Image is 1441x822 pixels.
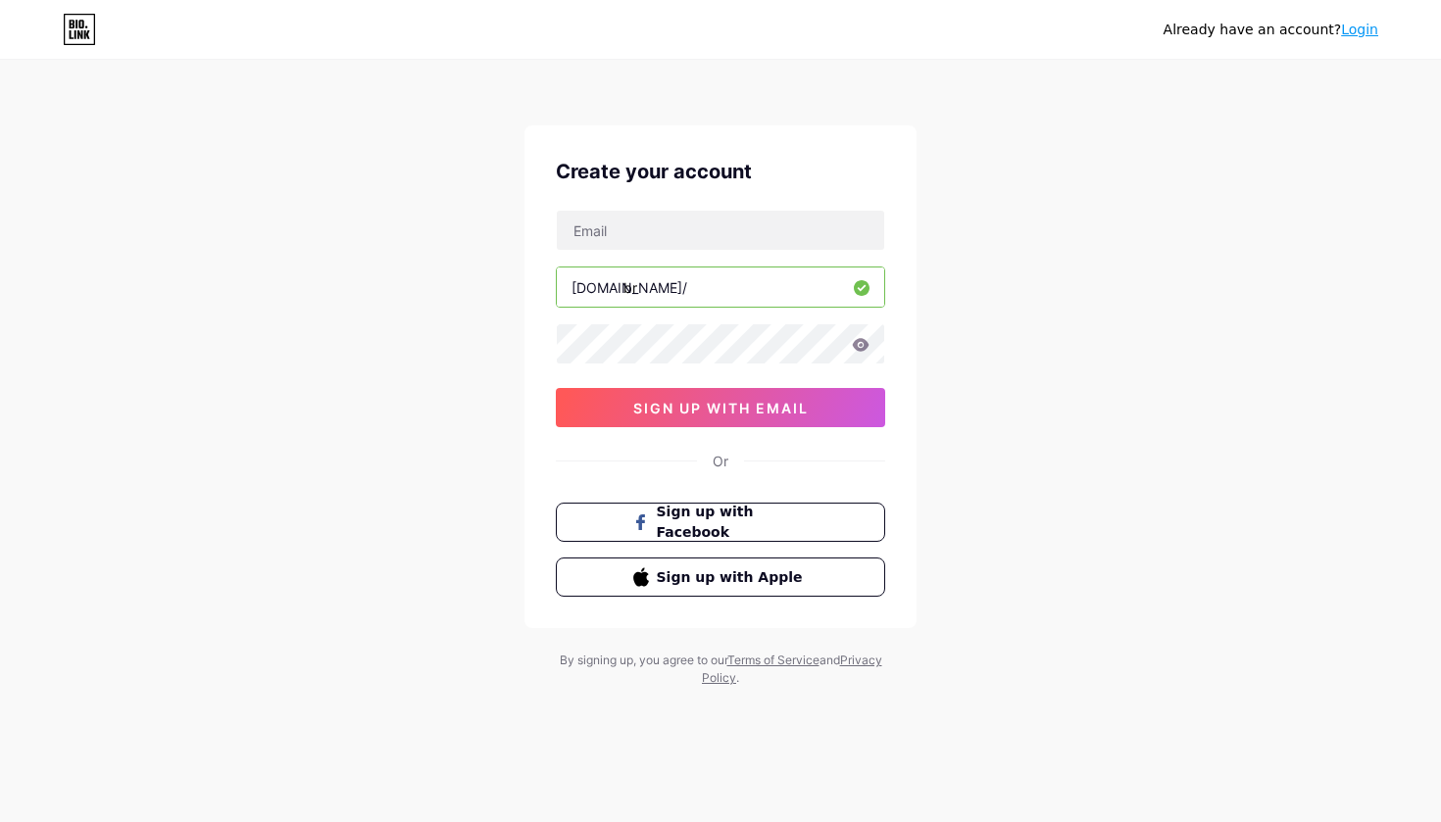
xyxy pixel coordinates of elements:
[657,502,809,543] span: Sign up with Facebook
[557,267,884,307] input: username
[633,400,809,416] span: sign up with email
[557,211,884,250] input: Email
[713,451,728,471] div: Or
[727,653,820,667] a: Terms of Service
[556,388,885,427] button: sign up with email
[556,157,885,186] div: Create your account
[554,652,887,687] div: By signing up, you agree to our and .
[556,557,885,597] button: Sign up with Apple
[657,567,809,588] span: Sign up with Apple
[556,503,885,542] button: Sign up with Facebook
[571,277,687,298] div: [DOMAIN_NAME]/
[1341,22,1378,37] a: Login
[1164,20,1378,40] div: Already have an account?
